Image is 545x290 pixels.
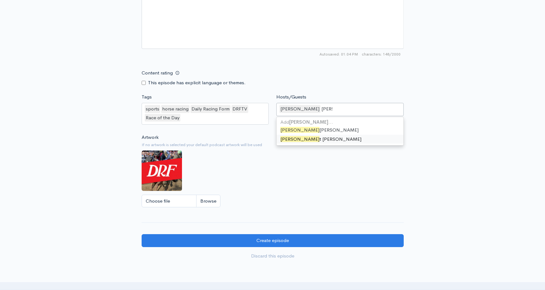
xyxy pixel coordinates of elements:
label: This episode has explicit language or themes. [148,79,246,86]
span: Autosaved: 01:04 PM [319,51,358,57]
div: horse racing [161,105,190,113]
label: Hosts/Guests [276,93,306,101]
small: If no artwork is selected your default podcast artwork will be used [142,142,404,148]
div: Race of the Day [145,114,180,122]
div: DRFTV [231,105,248,113]
div: sports [145,105,160,113]
span: 148/2000 [362,51,401,57]
div: [PERSON_NAME] [279,105,320,113]
strong: [PERSON_NAME] [289,119,328,125]
div: Daily Racing Form [190,105,231,113]
span: [PERSON_NAME] [280,127,319,133]
div: [PERSON_NAME] [277,126,403,135]
label: Tags [142,93,152,101]
span: [PERSON_NAME] [280,136,319,142]
label: Content rating [142,67,173,80]
div: Add … [277,119,403,126]
label: Artwork [142,134,159,141]
div: t [PERSON_NAME] [277,135,403,144]
a: Discard this episode [142,250,404,263]
input: Create episode [142,234,404,247]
